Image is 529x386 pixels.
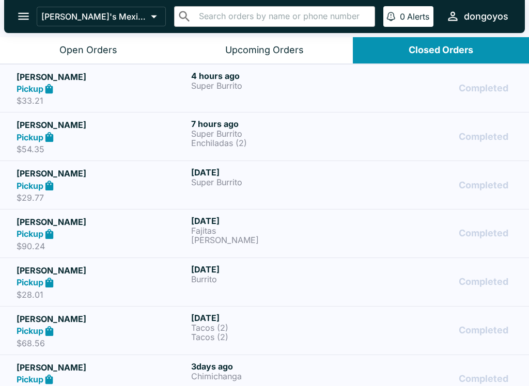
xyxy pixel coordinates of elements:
p: Super Burrito [191,81,362,90]
h6: [DATE] [191,167,362,178]
p: $68.56 [17,338,187,348]
h5: [PERSON_NAME] [17,361,187,374]
h6: 7 hours ago [191,119,362,129]
p: $33.21 [17,95,187,106]
p: Fajitas [191,226,362,235]
h5: [PERSON_NAME] [17,119,187,131]
strong: Pickup [17,84,43,94]
p: $54.35 [17,144,187,154]
h6: [DATE] [191,313,362,323]
span: 3 days ago [191,361,233,372]
h5: [PERSON_NAME] [17,216,187,228]
button: dongoyos [442,5,512,27]
h5: [PERSON_NAME] [17,167,187,180]
strong: Pickup [17,326,43,336]
h6: 4 hours ago [191,71,362,81]
h6: [DATE] [191,264,362,275]
h5: [PERSON_NAME] [17,264,187,277]
div: Open Orders [59,44,117,56]
h5: [PERSON_NAME] [17,71,187,83]
p: $29.77 [17,192,187,203]
div: Closed Orders [409,44,473,56]
p: Chimichanga [191,372,362,381]
p: [PERSON_NAME]'s Mexican Food [41,11,147,22]
p: [PERSON_NAME] [191,235,362,245]
button: open drawer [10,3,37,29]
p: $28.01 [17,289,187,300]
strong: Pickup [17,181,43,191]
p: Alerts [407,11,429,22]
h6: [DATE] [191,216,362,226]
div: dongoyos [464,10,508,23]
p: 0 [400,11,405,22]
p: Super Burrito [191,178,362,187]
p: Tacos (2) [191,323,362,332]
input: Search orders by name or phone number [196,9,370,24]
div: Upcoming Orders [225,44,304,56]
strong: Pickup [17,229,43,239]
button: [PERSON_NAME]'s Mexican Food [37,7,166,26]
p: $90.24 [17,241,187,251]
strong: Pickup [17,374,43,384]
strong: Pickup [17,277,43,287]
p: Tacos (2) [191,332,362,342]
p: Enchiladas (2) [191,138,362,148]
p: Burrito [191,275,362,284]
strong: Pickup [17,132,43,142]
p: Super Burrito [191,129,362,138]
h5: [PERSON_NAME] [17,313,187,325]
